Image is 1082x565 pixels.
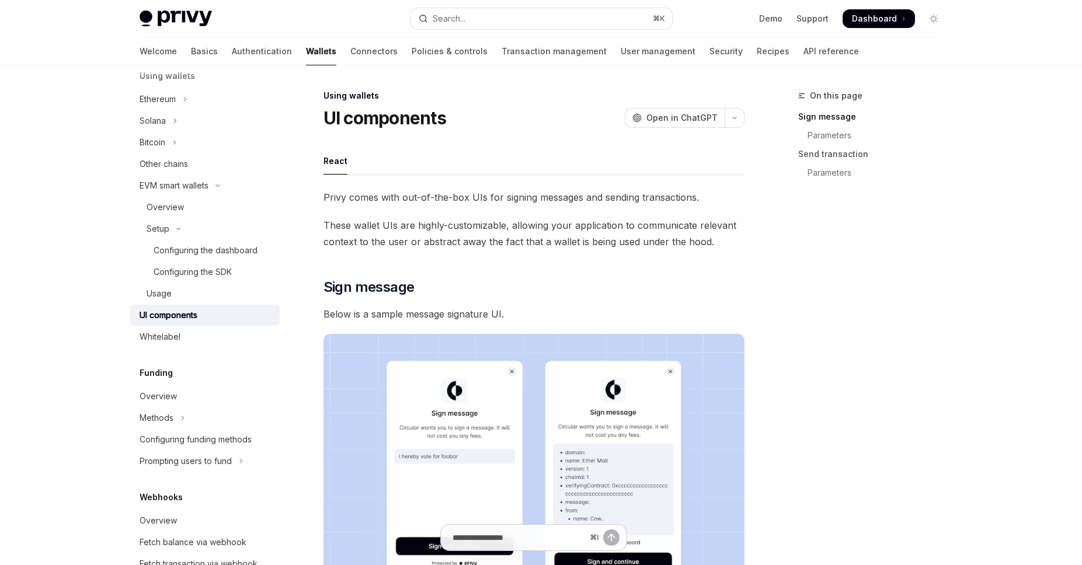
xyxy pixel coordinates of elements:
[140,330,180,344] div: Whitelabel
[798,107,952,126] a: Sign message
[130,326,280,347] a: Whitelabel
[709,37,743,65] a: Security
[757,37,789,65] a: Recipes
[140,535,246,549] div: Fetch balance via webhook
[502,37,607,65] a: Transaction management
[646,112,718,124] span: Open in ChatGPT
[412,37,488,65] a: Policies & controls
[798,126,952,145] a: Parameters
[130,197,280,218] a: Overview
[130,110,280,131] button: Toggle Solana section
[130,89,280,110] button: Toggle Ethereum section
[140,11,212,27] img: light logo
[323,306,744,322] span: Below is a sample message signature UI.
[621,37,695,65] a: User management
[191,37,218,65] a: Basics
[232,37,292,65] a: Authentication
[140,308,197,322] div: UI components
[603,529,620,546] button: Send message
[140,454,232,468] div: Prompting users to fund
[323,90,744,102] div: Using wallets
[796,13,829,25] a: Support
[130,510,280,531] a: Overview
[130,175,280,196] button: Toggle EVM smart wallets section
[323,217,744,250] span: These wallet UIs are highly-customizable, allowing your application to communicate relevant conte...
[140,389,177,403] div: Overview
[147,222,169,236] div: Setup
[130,407,280,428] button: Toggle Methods section
[453,525,585,550] input: Ask a question...
[803,37,859,65] a: API reference
[140,37,177,65] a: Welcome
[154,265,232,279] div: Configuring the SDK
[147,200,184,214] div: Overview
[140,157,188,171] div: Other chains
[130,386,280,407] a: Overview
[140,514,177,528] div: Overview
[140,433,252,447] div: Configuring funding methods
[130,451,280,472] button: Toggle Prompting users to fund section
[154,243,258,257] div: Configuring the dashboard
[350,37,398,65] a: Connectors
[653,14,665,23] span: ⌘ K
[130,532,280,553] a: Fetch balance via webhook
[759,13,782,25] a: Demo
[140,92,176,106] div: Ethereum
[625,108,725,128] button: Open in ChatGPT
[798,163,952,182] a: Parameters
[924,9,943,28] button: Toggle dark mode
[130,283,280,304] a: Usage
[843,9,915,28] a: Dashboard
[140,135,165,149] div: Bitcoin
[323,278,415,297] span: Sign message
[130,429,280,450] a: Configuring funding methods
[130,240,280,261] a: Configuring the dashboard
[130,305,280,326] a: UI components
[130,154,280,175] a: Other chains
[433,12,465,26] div: Search...
[130,132,280,153] button: Toggle Bitcoin section
[140,411,173,425] div: Methods
[323,107,446,128] h1: UI components
[147,287,172,301] div: Usage
[140,114,166,128] div: Solana
[140,366,173,380] h5: Funding
[323,147,347,175] div: React
[810,89,862,103] span: On this page
[323,189,744,205] span: Privy comes with out-of-the-box UIs for signing messages and sending transactions.
[130,261,280,282] a: Configuring the SDK
[140,490,183,504] h5: Webhooks
[140,179,208,193] div: EVM smart wallets
[130,218,280,239] button: Toggle Setup section
[410,8,672,29] button: Open search
[852,13,897,25] span: Dashboard
[798,145,952,163] a: Send transaction
[306,37,336,65] a: Wallets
